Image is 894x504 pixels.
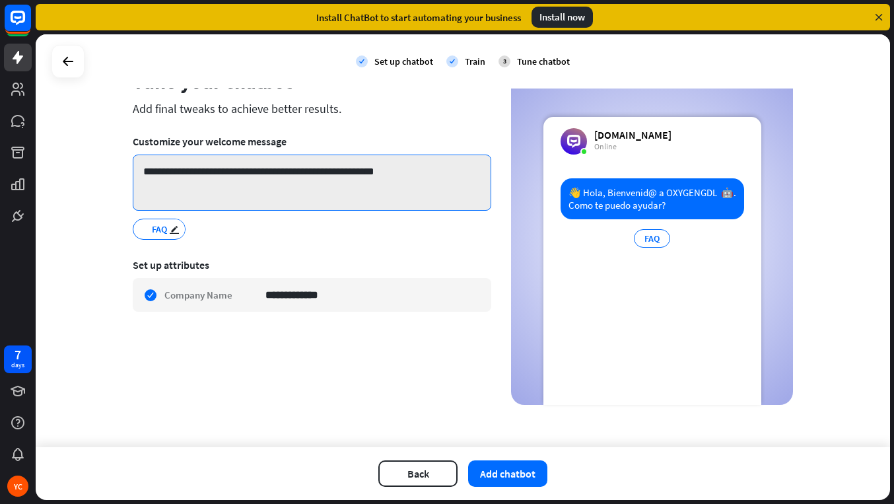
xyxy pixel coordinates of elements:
[316,11,521,24] div: Install ChatBot to start automating your business
[4,345,32,373] a: 7 days
[133,258,491,271] div: Set up attributes
[7,476,28,497] div: YC
[15,349,21,361] div: 7
[11,361,24,370] div: days
[594,128,671,141] div: [DOMAIN_NAME]
[594,141,671,152] div: Online
[532,7,593,28] div: Install now
[468,460,547,487] button: Add chatbot
[151,222,168,236] span: FAQ
[11,5,50,45] button: Open LiveChat chat widget
[561,178,744,219] div: 👋 Hola, Bienvenid@ a OXYGENGDL 🤖. Como te puedo ayudar?
[465,55,485,67] div: Train
[634,229,670,248] div: FAQ
[499,55,510,67] div: 3
[517,55,570,67] div: Tune chatbot
[446,55,458,67] i: check
[133,101,491,116] div: Add final tweaks to achieve better results.
[374,55,433,67] div: Set up chatbot
[133,135,491,148] div: Customize your welcome message
[356,55,368,67] i: check
[378,460,458,487] button: Back
[169,225,180,234] i: edit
